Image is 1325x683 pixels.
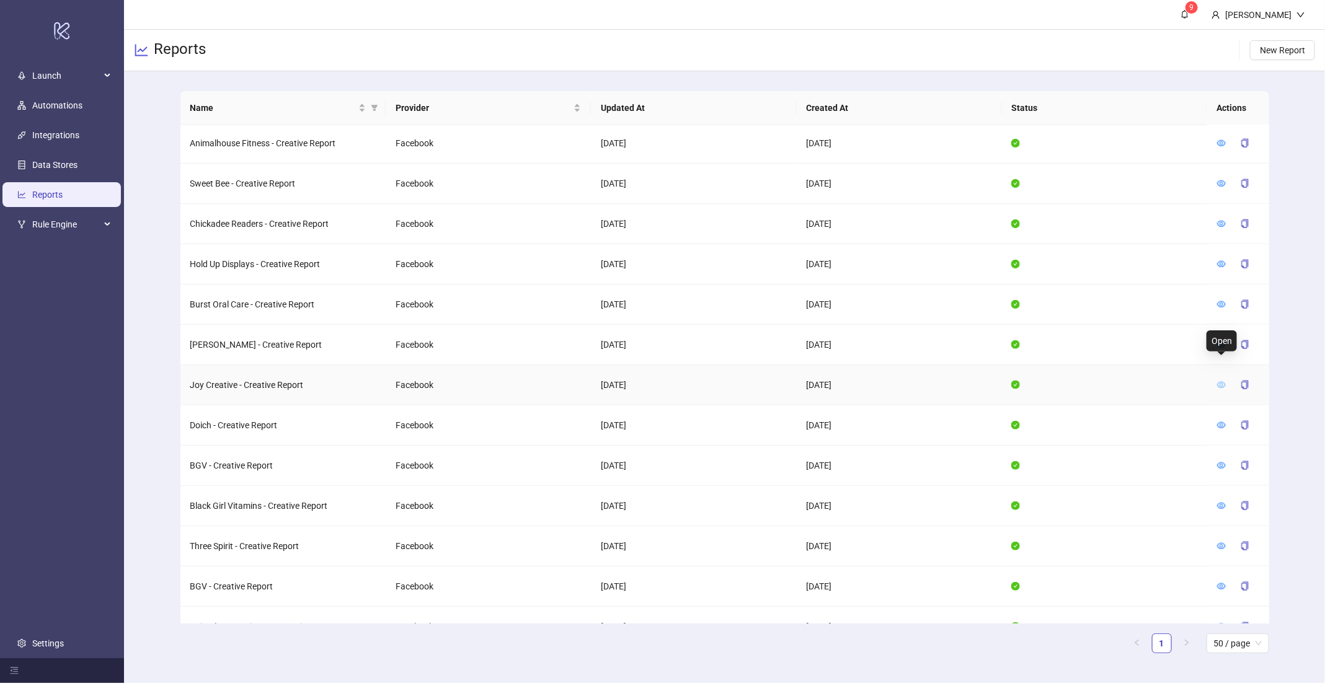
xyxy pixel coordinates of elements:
[386,325,591,365] td: Facebook
[796,446,1001,486] td: [DATE]
[1296,11,1305,19] span: down
[1177,633,1197,653] button: right
[796,164,1001,204] td: [DATE]
[591,566,796,607] td: [DATE]
[17,220,26,229] span: fork
[1011,542,1020,550] span: check-circle
[1231,335,1259,355] button: copy
[1181,10,1189,19] span: bell
[1011,582,1020,591] span: check-circle
[1011,139,1020,148] span: check-circle
[1011,622,1020,631] span: check-circle
[1177,633,1197,653] li: Next Page
[591,244,796,284] td: [DATE]
[1011,381,1020,389] span: check-circle
[32,63,100,88] span: Launch
[1241,179,1249,188] span: copy
[1241,300,1249,309] span: copy
[386,91,591,125] th: Provider
[1231,174,1259,193] button: copy
[1241,139,1249,148] span: copy
[1231,496,1259,516] button: copy
[1231,617,1259,637] button: copy
[1153,634,1171,653] a: 1
[1152,633,1172,653] li: 1
[1217,299,1226,309] a: eye
[1011,260,1020,268] span: check-circle
[1217,501,1226,510] span: eye
[32,638,64,648] a: Settings
[1217,582,1226,591] span: eye
[17,71,26,80] span: rocket
[180,325,386,365] td: [PERSON_NAME] - Creative Report
[1217,219,1226,228] span: eye
[1231,294,1259,314] button: copy
[1217,542,1226,550] span: eye
[1217,138,1226,148] a: eye
[386,123,591,164] td: Facebook
[1190,3,1194,12] span: 9
[386,405,591,446] td: Facebook
[1217,541,1226,551] a: eye
[386,526,591,566] td: Facebook
[1231,254,1259,274] button: copy
[180,607,386,647] td: Animal House Fitness - Creative Report
[1217,421,1226,430] span: eye
[1011,219,1020,228] span: check-circle
[32,100,82,110] a: Automations
[1241,219,1249,228] span: copy
[1241,340,1249,349] span: copy
[1241,622,1249,631] span: copy
[1231,415,1259,435] button: copy
[1212,11,1220,19] span: user
[180,123,386,164] td: Animalhouse Fitness - Creative Report
[32,160,78,170] a: Data Stores
[386,486,591,526] td: Facebook
[591,486,796,526] td: [DATE]
[1011,461,1020,470] span: check-circle
[1217,461,1226,470] span: eye
[1217,380,1226,390] a: eye
[1217,139,1226,148] span: eye
[1220,8,1296,22] div: [PERSON_NAME]
[1011,421,1020,430] span: check-circle
[1217,381,1226,389] span: eye
[1011,340,1020,349] span: check-circle
[180,284,386,325] td: Burst Oral Care - Creative Report
[1217,219,1226,229] a: eye
[796,284,1001,325] td: [DATE]
[1241,501,1249,510] span: copy
[1207,633,1269,653] div: Page Size
[796,566,1001,607] td: [DATE]
[1207,91,1269,125] th: Actions
[396,101,571,115] span: Provider
[1241,421,1249,430] span: copy
[1127,633,1147,653] button: left
[1217,420,1226,430] a: eye
[368,99,381,117] span: filter
[32,212,100,237] span: Rule Engine
[180,164,386,204] td: Sweet Bee - Creative Report
[386,566,591,607] td: Facebook
[1217,259,1226,269] a: eye
[1217,178,1226,188] a: eye
[1011,501,1020,510] span: check-circle
[591,405,796,446] td: [DATE]
[190,101,356,115] span: Name
[386,365,591,405] td: Facebook
[180,204,386,244] td: Chickadee Readers - Creative Report
[180,365,386,405] td: Joy Creative - Creative Report
[1214,634,1262,653] span: 50 / page
[796,123,1001,164] td: [DATE]
[386,284,591,325] td: Facebook
[386,244,591,284] td: Facebook
[591,526,796,566] td: [DATE]
[1002,91,1207,125] th: Status
[796,405,1001,446] td: [DATE]
[796,365,1001,405] td: [DATE]
[1241,381,1249,389] span: copy
[180,486,386,526] td: Black Girl Vitamins - Creative Report
[134,43,149,58] span: line-chart
[1231,375,1259,395] button: copy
